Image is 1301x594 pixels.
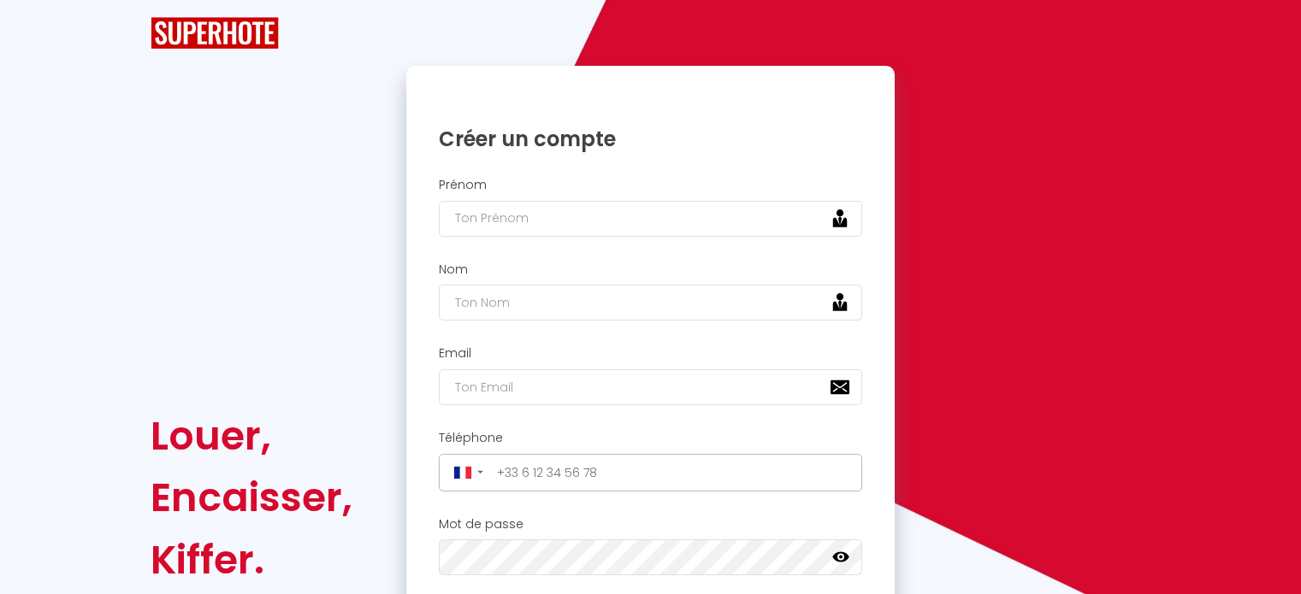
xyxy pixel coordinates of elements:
[151,529,352,591] div: Kiffer.
[151,405,352,467] div: Louer,
[151,467,352,528] div: Encaisser,
[476,468,485,476] span: ▼
[439,431,863,445] h2: Téléphone
[439,346,863,361] h2: Email
[439,262,863,277] h2: Nom
[439,201,863,237] input: Ton Prénom
[439,369,863,405] input: Ton Email
[491,459,858,486] input: +33 6 12 34 56 78
[439,517,863,532] h2: Mot de passe
[439,178,863,192] h2: Prénom
[439,285,863,321] input: Ton Nom
[439,126,863,152] h1: Créer un compte
[151,17,279,49] img: SuperHote logo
